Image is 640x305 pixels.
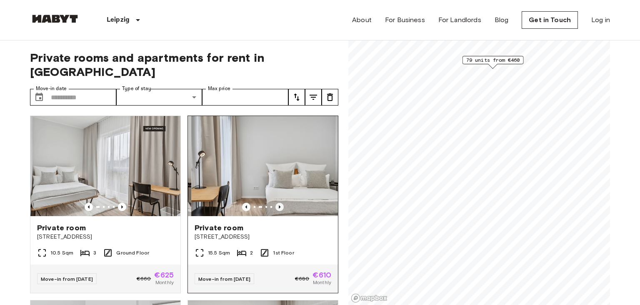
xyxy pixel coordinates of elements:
span: 1st Floor [273,249,294,257]
img: Habyt [30,15,80,23]
span: Private room [195,223,243,233]
img: Marketing picture of unit DE-13-001-111-002 [191,116,341,216]
a: Marketing picture of unit DE-13-001-111-002Marketing picture of unit DE-13-001-111-002Previous im... [187,116,338,293]
span: 3 [93,249,96,257]
label: Move-in date [36,85,67,92]
span: €610 [312,271,331,279]
span: Private room [37,223,86,233]
button: tune [305,89,322,106]
a: Mapbox logo [351,293,387,303]
label: Type of stay [122,85,151,92]
span: 10.5 Sqm [50,249,73,257]
button: Previous image [242,203,250,211]
span: Monthly [155,279,174,286]
div: Map marker [462,56,524,69]
p: Leipzig [107,15,130,25]
span: Ground Floor [116,249,149,257]
button: Previous image [275,203,284,211]
a: For Landlords [438,15,481,25]
span: Monthly [313,279,331,286]
a: About [352,15,372,25]
button: Previous image [85,203,93,211]
span: €680 [295,275,310,282]
a: For Business [385,15,425,25]
span: 15.5 Sqm [208,249,230,257]
a: Marketing picture of unit DE-13-001-002-001Previous imagePrevious imagePrivate room[STREET_ADDRES... [30,116,181,293]
button: Previous image [118,203,126,211]
span: €625 [154,271,174,279]
span: 79 units from €460 [466,56,520,64]
a: Blog [495,15,509,25]
span: €660 [137,275,151,282]
label: Max price [208,85,230,92]
button: tune [322,89,338,106]
span: Move-in from [DATE] [198,276,250,282]
button: tune [288,89,305,106]
span: Move-in from [DATE] [41,276,93,282]
img: Marketing picture of unit DE-13-001-002-001 [30,116,180,216]
span: Private rooms and apartments for rent in [GEOGRAPHIC_DATA] [30,50,338,79]
button: Choose date [31,89,47,106]
span: [STREET_ADDRESS] [195,233,331,241]
span: 2 [250,249,253,257]
span: [STREET_ADDRESS] [37,233,174,241]
a: Log in [591,15,610,25]
a: Get in Touch [522,11,578,29]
